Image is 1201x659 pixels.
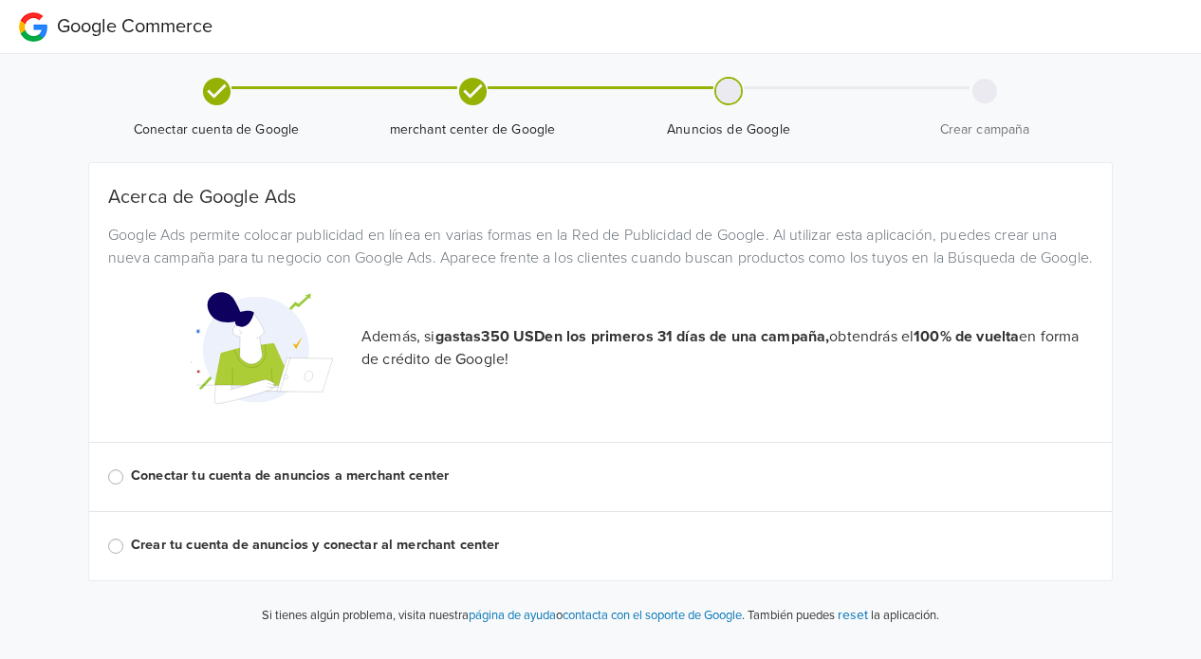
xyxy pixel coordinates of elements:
[96,120,337,139] span: Conectar cuenta de Google
[352,120,593,139] span: merchant center de Google
[108,186,1093,209] h5: Acerca de Google Ads
[469,608,556,623] a: página de ayuda
[838,604,868,626] button: reset
[131,466,1093,486] label: Conectar tu cuenta de anuncios a merchant center
[914,327,1019,346] strong: 100% de vuelta
[608,120,849,139] span: Anuncios de Google
[191,277,333,419] img: Google Promotional Codes
[563,608,742,623] a: contacta con el soporte de Google
[57,15,212,38] span: Google Commerce
[94,224,1107,269] div: Google Ads permite colocar publicidad en línea en varias formas en la Red de Publicidad de Google...
[745,604,939,626] p: También puedes la aplicación.
[262,607,745,626] p: Si tienes algún problema, visita nuestra o .
[435,327,830,346] strong: gastas 350 USD en los primeros 31 días de una campaña,
[361,325,1093,371] p: Además, si obtendrás el en forma de crédito de Google!
[864,120,1105,139] span: Crear campaña
[131,535,1093,556] label: Crear tu cuenta de anuncios y conectar al merchant center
